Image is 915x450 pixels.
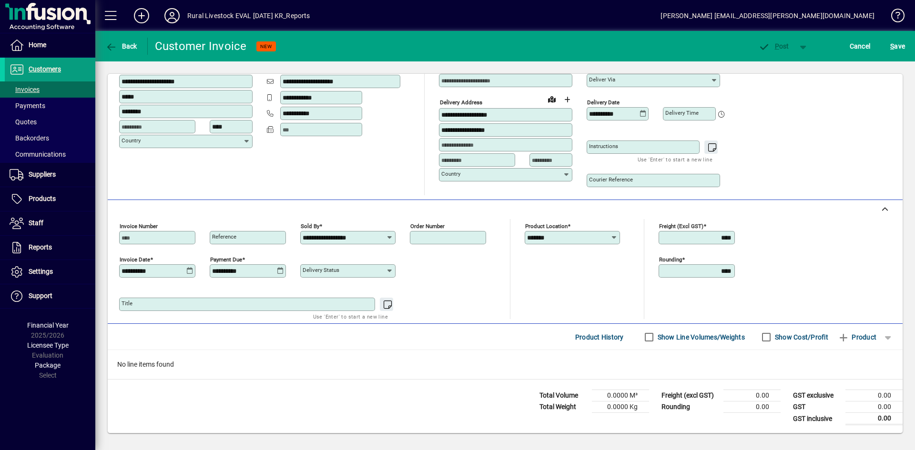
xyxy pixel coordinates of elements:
[10,150,66,158] span: Communications
[95,38,148,55] app-page-header-button: Back
[5,187,95,211] a: Products
[120,223,158,230] mat-label: Invoice number
[559,92,575,107] button: Choose address
[10,118,37,126] span: Quotes
[29,219,43,227] span: Staff
[240,59,255,74] button: Copy to Delivery address
[10,102,45,110] span: Payments
[571,329,628,346] button: Product History
[888,38,907,55] button: Save
[5,236,95,260] a: Reports
[657,390,723,401] td: Freight (excl GST)
[5,130,95,146] a: Backorders
[120,256,150,263] mat-label: Invoice date
[592,390,649,401] td: 0.0000 M³
[788,390,845,401] td: GST exclusive
[638,154,712,165] mat-hint: Use 'Enter' to start a new line
[758,42,789,50] span: ost
[890,42,894,50] span: S
[884,2,903,33] a: Knowledge Base
[665,110,699,116] mat-label: Delivery time
[659,256,682,263] mat-label: Rounding
[35,361,61,369] span: Package
[27,321,69,329] span: Financial Year
[5,260,95,284] a: Settings
[5,284,95,308] a: Support
[833,329,881,346] button: Product
[589,176,633,183] mat-label: Courier Reference
[187,8,310,23] div: Rural Livestock EVAL [DATE] KR_Reports
[535,401,592,413] td: Total Weight
[29,65,61,73] span: Customers
[126,7,157,24] button: Add
[29,195,56,202] span: Products
[410,223,445,230] mat-label: Order number
[29,292,52,300] span: Support
[303,267,339,273] mat-label: Delivery status
[845,390,903,401] td: 0.00
[775,42,779,50] span: P
[657,401,723,413] td: Rounding
[773,332,828,342] label: Show Cost/Profit
[589,143,618,150] mat-label: Instructions
[587,99,620,106] mat-label: Delivery date
[788,401,845,413] td: GST
[155,39,247,54] div: Customer Invoice
[850,39,871,54] span: Cancel
[5,98,95,114] a: Payments
[723,401,781,413] td: 0.00
[210,256,242,263] mat-label: Payment due
[845,413,903,425] td: 0.00
[525,223,568,230] mat-label: Product location
[10,86,40,93] span: Invoices
[5,33,95,57] a: Home
[575,330,624,345] span: Product History
[589,76,615,83] mat-label: Deliver via
[5,163,95,187] a: Suppliers
[29,170,56,178] span: Suppliers
[659,223,703,230] mat-label: Freight (excl GST)
[656,332,745,342] label: Show Line Volumes/Weights
[5,211,95,235] a: Staff
[103,38,140,55] button: Back
[313,311,388,322] mat-hint: Use 'Enter' to start a new line
[592,401,649,413] td: 0.0000 Kg
[5,146,95,162] a: Communications
[5,81,95,98] a: Invoices
[260,43,272,50] span: NEW
[535,390,592,401] td: Total Volume
[753,38,794,55] button: Post
[723,390,781,401] td: 0.00
[441,170,460,177] mat-label: Country
[544,91,559,107] a: View on map
[29,243,52,251] span: Reports
[108,350,903,379] div: No line items found
[890,39,905,54] span: ave
[212,233,236,240] mat-label: Reference
[10,134,49,142] span: Backorders
[5,114,95,130] a: Quotes
[661,8,874,23] div: [PERSON_NAME] [EMAIL_ADDRESS][PERSON_NAME][DOMAIN_NAME]
[29,268,53,275] span: Settings
[845,401,903,413] td: 0.00
[157,7,187,24] button: Profile
[122,300,132,307] mat-label: Title
[27,341,69,349] span: Licensee Type
[105,42,137,50] span: Back
[847,38,873,55] button: Cancel
[29,41,46,49] span: Home
[301,223,319,230] mat-label: Sold by
[788,413,845,425] td: GST inclusive
[838,330,876,345] span: Product
[122,137,141,144] mat-label: Country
